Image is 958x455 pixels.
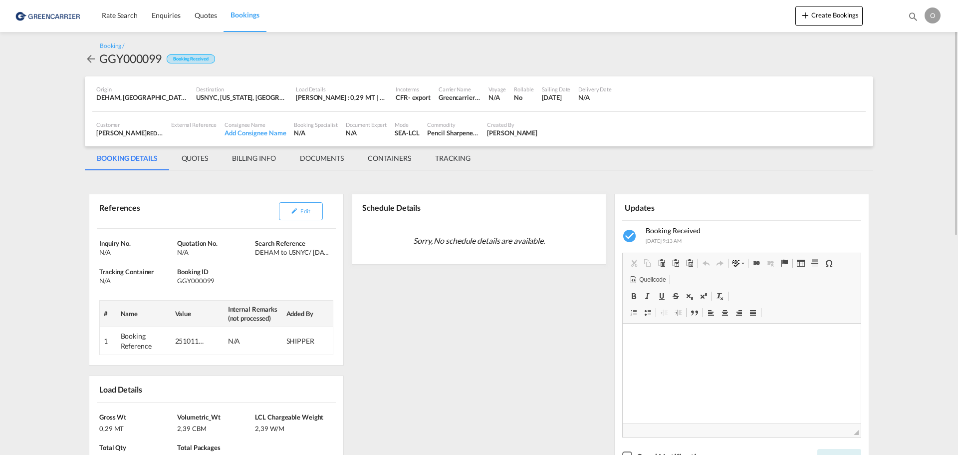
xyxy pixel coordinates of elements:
a: Liste [641,306,655,319]
div: O [925,7,941,23]
a: Blocksatz [746,306,760,319]
span: Total Qty [99,444,126,452]
div: 2,39 CBM [177,422,252,433]
div: Voyage [488,85,506,93]
div: icon-arrow-left [85,50,99,66]
span: Quotes [195,11,217,19]
a: Anker [777,257,791,270]
td: SHIPPER [282,327,333,355]
md-icon: icon-plus 400-fg [799,9,811,21]
div: Pencil Sharpeners, Electric and Battery Operated [427,128,479,137]
div: DEHAM, Hamburg, Germany, Western Europe, Europe [96,93,188,102]
span: Inquiry No. [99,239,131,247]
div: Sailing Date [542,85,571,93]
div: Olesia Shevchuk [487,128,537,137]
div: Customer [96,121,163,128]
span: Enquiries [152,11,181,19]
div: GGY000099 [99,50,162,66]
a: Aus Word einfügen [683,257,697,270]
span: [DATE] 9:13 AM [646,238,682,244]
span: Quellcode [638,276,666,284]
div: Delivery Date [578,85,612,93]
a: Unterstrichen (Strg+U) [655,290,669,303]
span: Größe ändern [854,430,859,435]
a: Formatierung entfernen [713,290,727,303]
div: Origin [96,85,188,93]
div: icon-magnify [908,11,919,26]
div: N/A [294,128,337,137]
td: Booking Reference [117,327,171,355]
md-tab-item: CONTAINERS [356,146,423,170]
th: Internal Remarks (not processed) [224,300,282,327]
th: # [100,300,117,327]
div: 251011499 [175,336,205,346]
span: Gross Wt [99,413,126,421]
span: Volumetric_Wt [177,413,221,421]
div: N/A [346,128,387,137]
md-tab-item: BILLING INFO [220,146,288,170]
div: Updates [622,198,739,216]
div: Destination [196,85,288,93]
div: Booking Received [167,54,215,64]
a: Rechtsbündig [732,306,746,319]
div: SEA-LCL [395,128,419,137]
div: GGY000099 [177,276,252,285]
a: Fett (Strg+B) [627,290,641,303]
md-icon: icon-arrow-left [85,53,97,65]
md-tab-item: BOOKING DETAILS [85,146,170,170]
div: N/A [99,248,175,257]
span: Quotation No. [177,239,218,247]
div: 0,29 MT [99,422,175,433]
th: Value [171,300,224,327]
th: Name [117,300,171,327]
div: External Reference [171,121,217,128]
a: Als Klartext einfügen (Strg+Umschalt+V) [669,257,683,270]
button: icon-plus 400-fgCreate Bookings [795,6,863,26]
a: Tabelle [794,257,808,270]
md-icon: icon-checkbox-marked-circle [622,228,638,244]
a: Einfügen (Strg+V) [655,257,669,270]
div: Schedule Details [360,198,477,217]
div: Incoterms [396,85,431,93]
md-tab-item: DOCUMENTS [288,146,356,170]
a: Link einfügen/editieren (Strg+K) [749,257,763,270]
div: DEHAM to USNYC/ 21 September, 2025 [255,248,330,257]
a: Horizontale Linie einfügen [808,257,822,270]
div: Created By [487,121,537,128]
a: Tiefgestellt [683,290,697,303]
span: Total Packages [177,444,221,452]
span: Booking ID [177,268,209,276]
span: Edit [300,208,310,214]
div: USNYC, New York, NY, United States, North America, Americas [196,93,288,102]
div: Booking / [100,42,124,50]
a: Hochgestellt [697,290,711,303]
span: Booking Received [646,226,701,235]
div: Load Details [296,85,388,93]
div: N/A [488,93,506,102]
div: N/A [99,276,175,285]
div: Carrier Name [439,85,480,93]
div: Mode [395,121,419,128]
span: Tracking Container [99,268,154,276]
a: Einzug vergrößern [671,306,685,319]
a: Ausschneiden (Strg+X) [627,257,641,270]
th: Added By [282,300,333,327]
a: Kopieren (Strg+C) [641,257,655,270]
button: icon-pencilEdit [279,202,323,220]
a: Linksbündig [704,306,718,319]
a: Sonderzeichen einfügen [822,257,836,270]
div: [PERSON_NAME] : 0,29 MT | Volumetric Wt : 2,39 CBM | Chargeable Wt : 2,39 W/M [296,93,388,102]
a: Quellcode [627,273,669,286]
div: Add Consignee Name [225,128,286,137]
a: Wiederherstellen (Strg+Y) [713,257,727,270]
a: Zitatblock [688,306,702,319]
div: N/A [578,93,612,102]
div: [PERSON_NAME] [96,128,163,137]
span: Rate Search [102,11,138,19]
div: CFR [396,93,408,102]
a: Rechtschreibprüfung während der Texteingabe (SCAYT) [729,257,747,270]
div: Document Expert [346,121,387,128]
div: References [97,198,214,224]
